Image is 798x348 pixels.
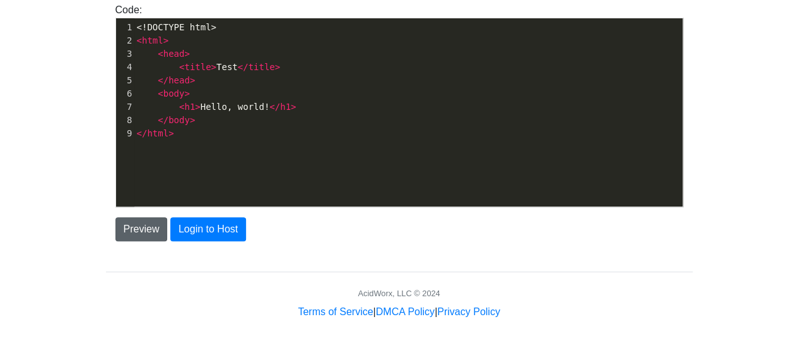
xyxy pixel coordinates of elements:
[116,34,134,47] div: 2
[298,304,500,320] div: | |
[137,22,216,32] span: <!DOCTYPE html>
[358,287,440,299] div: AcidWorx, LLC © 2024
[168,75,190,85] span: head
[376,306,435,317] a: DMCA Policy
[184,102,195,112] span: h1
[116,127,134,140] div: 9
[116,87,134,100] div: 6
[170,217,246,241] button: Login to Host
[137,128,148,138] span: </
[158,88,163,99] span: <
[168,115,190,125] span: body
[184,88,189,99] span: >
[116,21,134,34] div: 1
[298,306,373,317] a: Terms of Service
[211,62,216,72] span: >
[190,75,195,85] span: >
[137,62,281,72] span: Test
[158,115,168,125] span: </
[179,62,184,72] span: <
[179,102,184,112] span: <
[116,74,134,87] div: 5
[269,102,280,112] span: </
[158,49,163,59] span: <
[249,62,275,72] span: title
[106,3,693,207] div: Code:
[137,35,142,45] span: <
[163,49,185,59] span: head
[142,35,163,45] span: html
[184,62,211,72] span: title
[158,75,168,85] span: </
[190,115,195,125] span: >
[163,88,185,99] span: body
[147,128,168,138] span: html
[238,62,249,72] span: </
[115,217,168,241] button: Preview
[116,100,134,114] div: 7
[163,35,168,45] span: >
[116,114,134,127] div: 8
[184,49,189,59] span: >
[116,47,134,61] div: 3
[137,102,296,112] span: Hello, world!
[275,62,280,72] span: >
[195,102,200,112] span: >
[116,61,134,74] div: 4
[168,128,173,138] span: >
[437,306,500,317] a: Privacy Policy
[291,102,296,112] span: >
[280,102,291,112] span: h1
